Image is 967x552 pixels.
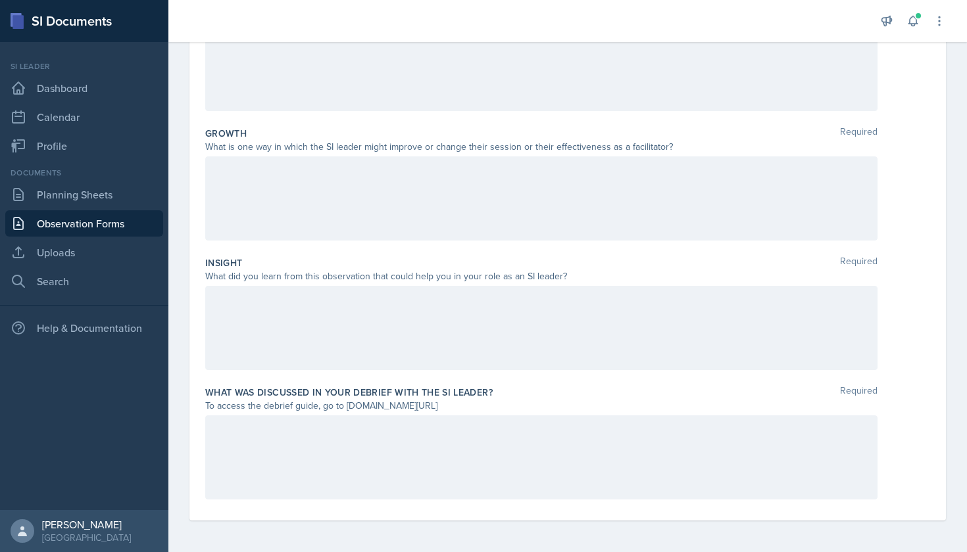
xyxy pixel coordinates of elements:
[5,75,163,101] a: Dashboard
[5,133,163,159] a: Profile
[5,239,163,265] a: Uploads
[5,104,163,130] a: Calendar
[5,210,163,237] a: Observation Forms
[840,127,878,140] span: Required
[42,531,131,544] div: [GEOGRAPHIC_DATA]
[205,269,878,283] div: What did you learn from this observation that could help you in your role as an SI leader?
[840,256,878,269] span: Required
[5,60,163,72] div: Si leader
[5,268,163,294] a: Search
[42,518,131,531] div: [PERSON_NAME]
[5,181,163,208] a: Planning Sheets
[5,315,163,341] div: Help & Documentation
[205,386,493,399] label: What was discussed in your debrief with the SI Leader?
[5,167,163,179] div: Documents
[205,140,878,154] div: What is one way in which the SI leader might improve or change their session or their effectivene...
[205,399,878,413] div: To access the debrief guide, go to [DOMAIN_NAME][URL]
[840,386,878,399] span: Required
[205,256,242,269] label: Insight
[205,127,247,140] label: Growth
